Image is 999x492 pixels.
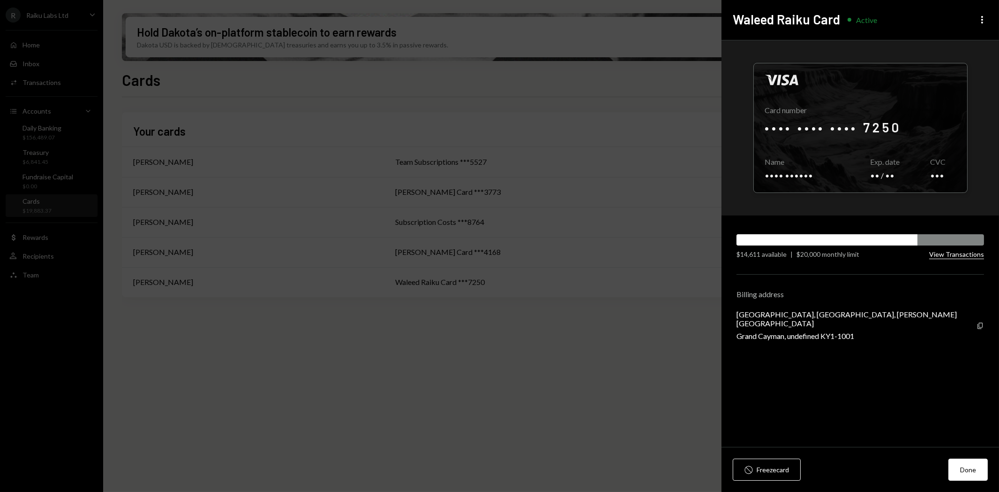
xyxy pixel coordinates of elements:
div: $14,611 available [736,249,787,259]
h2: Waleed Raiku Card [733,10,840,29]
button: Done [948,459,988,481]
div: Freeze card [757,465,789,475]
div: Grand Cayman, undefined KY1-1001 [736,331,976,340]
button: Freezecard [733,459,801,481]
div: Click to reveal [753,63,968,193]
button: View Transactions [929,250,984,259]
div: $20,000 monthly limit [796,249,859,259]
div: Billing address [736,290,984,299]
div: Active [856,15,877,24]
div: [GEOGRAPHIC_DATA], [GEOGRAPHIC_DATA], [PERSON_NAME][GEOGRAPHIC_DATA] [736,310,976,328]
div: | [790,249,793,259]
